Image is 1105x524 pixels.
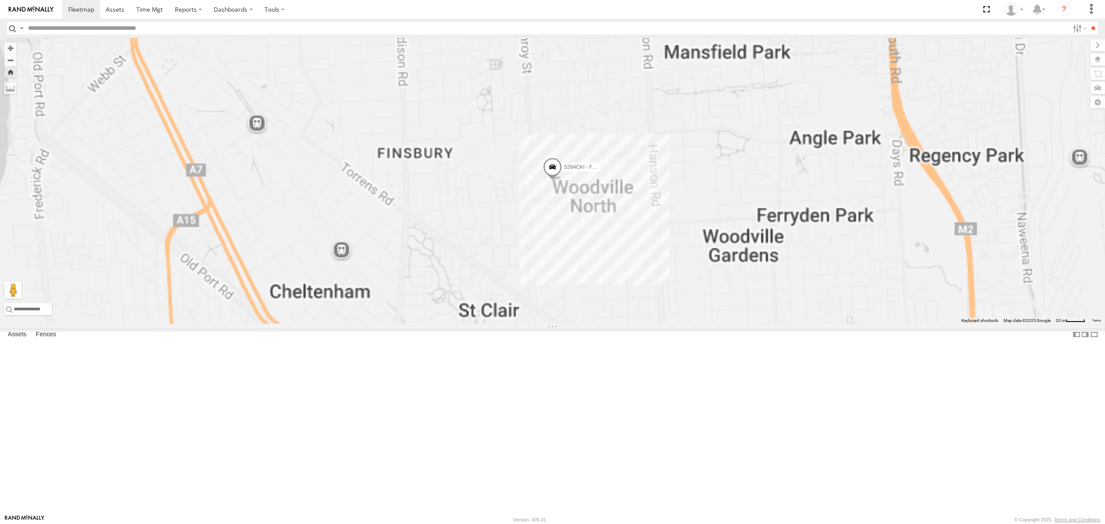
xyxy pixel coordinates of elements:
[1001,3,1026,16] div: Peter Lu
[1090,328,1099,341] label: Hide Summary Table
[1057,3,1071,16] i: ?
[4,66,16,78] button: Zoom Home
[1004,318,1051,323] span: Map data ©2025 Google
[4,54,16,66] button: Zoom out
[1014,517,1100,522] div: © Copyright 2025 -
[1053,318,1088,324] button: Map Scale: 20 m per 41 pixels
[1081,328,1089,341] label: Dock Summary Table to the Right
[4,281,22,299] button: Drag Pegman onto the map to open Street View
[5,515,44,524] a: Visit our Website
[513,517,546,522] div: Version: 305.01
[1090,96,1105,108] label: Map Settings
[961,318,998,324] button: Keyboard shortcuts
[18,22,25,35] label: Search Query
[1092,319,1101,322] a: Terms
[9,6,54,13] img: rand-logo.svg
[1072,328,1081,341] label: Dock Summary Table to the Left
[4,42,16,54] button: Zoom in
[1054,517,1100,522] a: Terms and Conditions
[3,328,31,341] label: Assets
[4,82,16,94] label: Measure
[1056,318,1066,323] span: 20 m
[1070,22,1088,35] label: Search Filter Options
[32,328,60,341] label: Fences
[564,164,625,170] span: S264CKI - Fridge It Crafter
